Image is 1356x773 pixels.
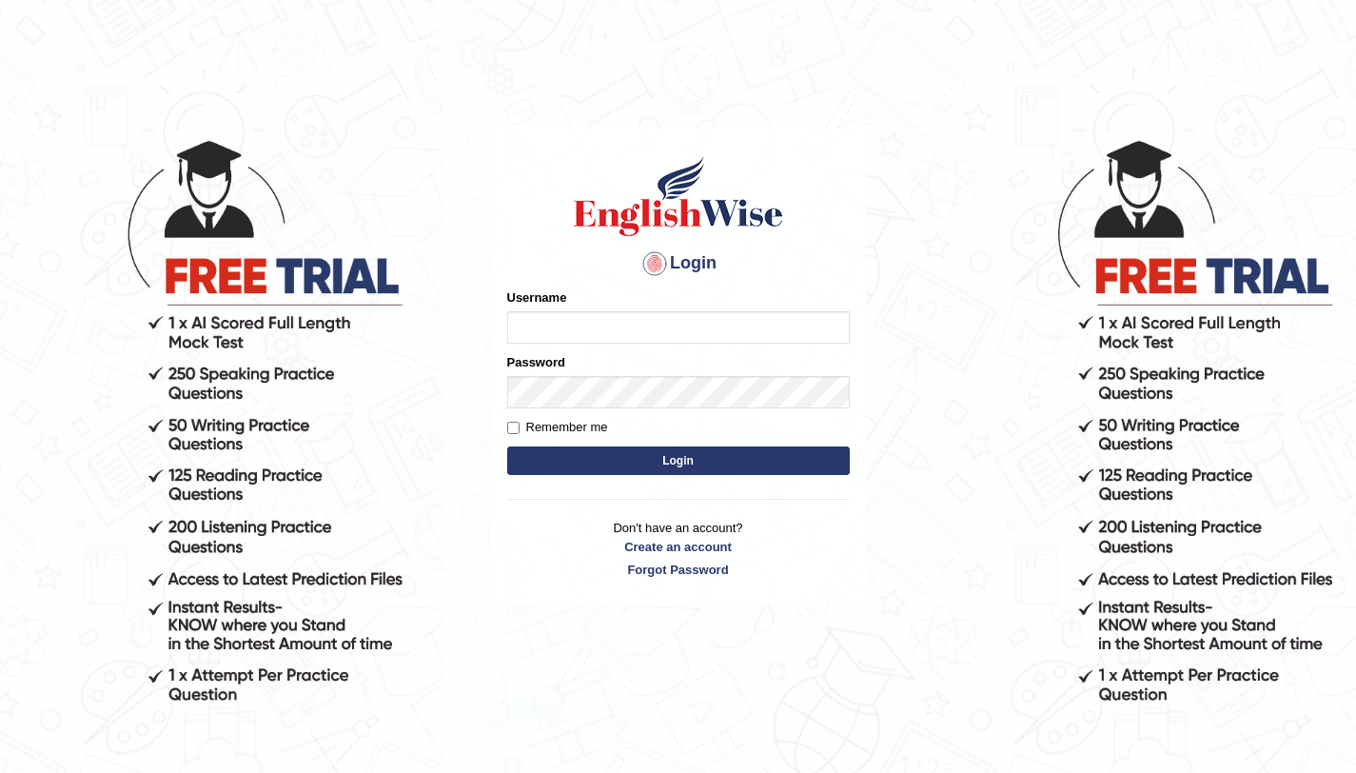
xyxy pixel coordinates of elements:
label: Remember me [507,418,608,437]
img: Logo of English Wise sign in for intelligent practice with AI [570,153,787,239]
label: Username [507,288,567,307]
label: Password [507,353,565,371]
button: Login [507,446,850,475]
a: Forgot Password [507,561,850,579]
h4: Login [507,248,850,279]
a: Create an account [507,538,850,556]
input: Remember me [507,422,520,434]
p: Don't have an account? [507,519,850,578]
